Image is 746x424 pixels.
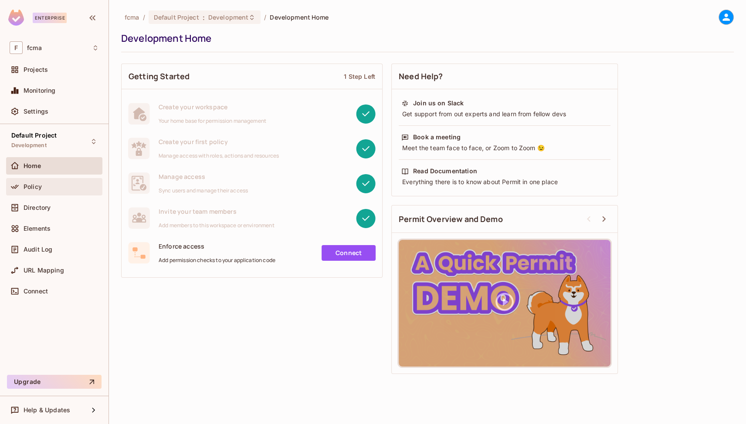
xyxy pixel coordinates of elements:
span: Manage access [159,172,248,181]
span: Need Help? [399,71,443,82]
span: Your home base for permission management [159,118,266,125]
span: Create your workspace [159,103,266,111]
span: Permit Overview and Demo [399,214,503,225]
span: Settings [24,108,48,115]
div: 1 Step Left [344,72,375,81]
span: Add members to this workspace or environment [159,222,275,229]
span: : [202,14,205,21]
span: Create your first policy [159,138,279,146]
span: Sync users and manage their access [159,187,248,194]
div: Everything there is to know about Permit in one place [401,178,608,186]
span: Enforce access [159,242,275,250]
div: Enterprise [33,13,67,23]
span: Audit Log [24,246,52,253]
div: Development Home [121,32,729,45]
img: SReyMgAAAABJRU5ErkJggg== [8,10,24,26]
a: Connect [322,245,376,261]
span: Elements [24,225,51,232]
div: Get support from out experts and learn from fellow devs [401,110,608,118]
span: Workspace: fcma [27,44,42,51]
span: Development [11,142,47,149]
span: Development Home [270,13,329,21]
div: Meet the team face to face, or Zoom to Zoom 😉 [401,144,608,152]
div: Book a meeting [413,133,461,141]
span: URL Mapping [24,267,64,274]
span: Directory [24,204,51,211]
span: F [10,41,23,54]
span: Home [24,162,41,169]
span: Development [208,13,248,21]
span: Getting Started [129,71,190,82]
li: / [143,13,145,21]
span: the active workspace [125,13,139,21]
span: Add permission checks to your application code [159,257,275,264]
span: Monitoring [24,87,56,94]
button: Upgrade [7,375,102,389]
span: Policy [24,183,42,190]
span: Projects [24,66,48,73]
li: / [264,13,266,21]
span: Default Project [154,13,199,21]
div: Read Documentation [413,167,477,175]
span: Help & Updates [24,407,70,414]
div: Join us on Slack [413,99,464,108]
span: Invite your team members [159,207,275,215]
span: Connect [24,288,48,295]
span: Default Project [11,132,57,139]
span: Manage access with roles, actions and resources [159,152,279,159]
